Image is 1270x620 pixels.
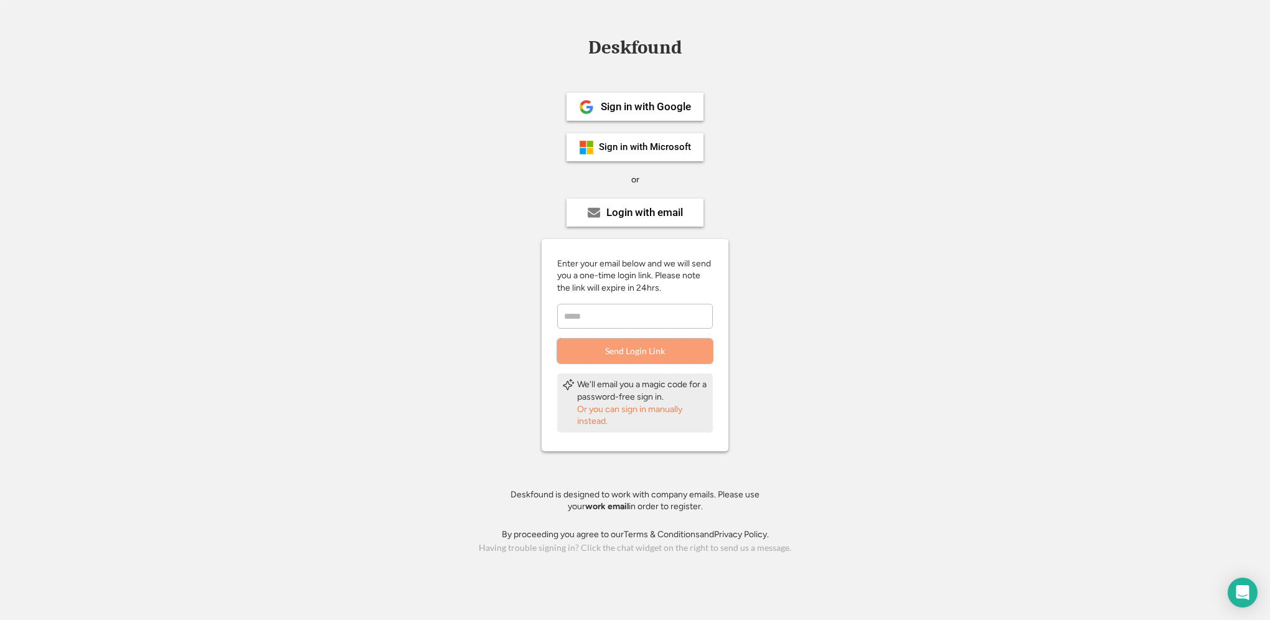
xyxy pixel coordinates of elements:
[579,100,594,115] img: 1024px-Google__G__Logo.svg.png
[557,339,713,364] button: Send Login Link
[606,207,683,218] div: Login with email
[624,529,700,540] a: Terms & Conditions
[582,38,688,57] div: Deskfound
[631,174,639,186] div: or
[495,489,775,513] div: Deskfound is designed to work with company emails. Please use your in order to register.
[585,501,629,512] strong: work email
[601,101,691,112] div: Sign in with Google
[557,258,713,294] div: Enter your email below and we will send you a one-time login link. Please note the link will expi...
[1228,578,1258,608] div: Open Intercom Messenger
[577,378,708,403] div: We'll email you a magic code for a password-free sign in.
[599,143,691,152] div: Sign in with Microsoft
[579,140,594,155] img: ms-symbollockup_mssymbol_19.png
[714,529,769,540] a: Privacy Policy.
[502,528,769,541] div: By proceeding you agree to our and
[577,403,708,428] div: Or you can sign in manually instead.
